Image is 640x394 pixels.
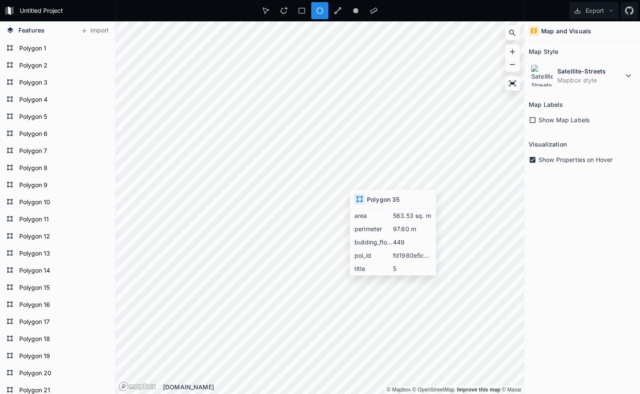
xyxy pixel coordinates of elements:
img: Satellite-Streets [531,65,553,87]
a: Mapbox logo [119,382,156,391]
h2: Map Labels [529,98,563,111]
div: [DOMAIN_NAME] [163,382,524,391]
a: OpenStreetMap [412,387,455,393]
dt: Satellite-Streets [557,67,623,76]
h4: Map and Visuals [541,26,591,35]
h2: Visualization [529,138,567,151]
button: Import [76,24,113,38]
button: Export [569,2,619,19]
a: Mapbox [387,387,411,393]
a: Map feedback [457,387,500,393]
span: Features [18,26,45,35]
a: Maxar [502,387,522,393]
span: Show Map Labels [539,115,589,124]
h2: Map Style [529,45,558,58]
dd: Mapbox style [557,76,623,85]
span: Show Properties on Hover [539,155,613,164]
